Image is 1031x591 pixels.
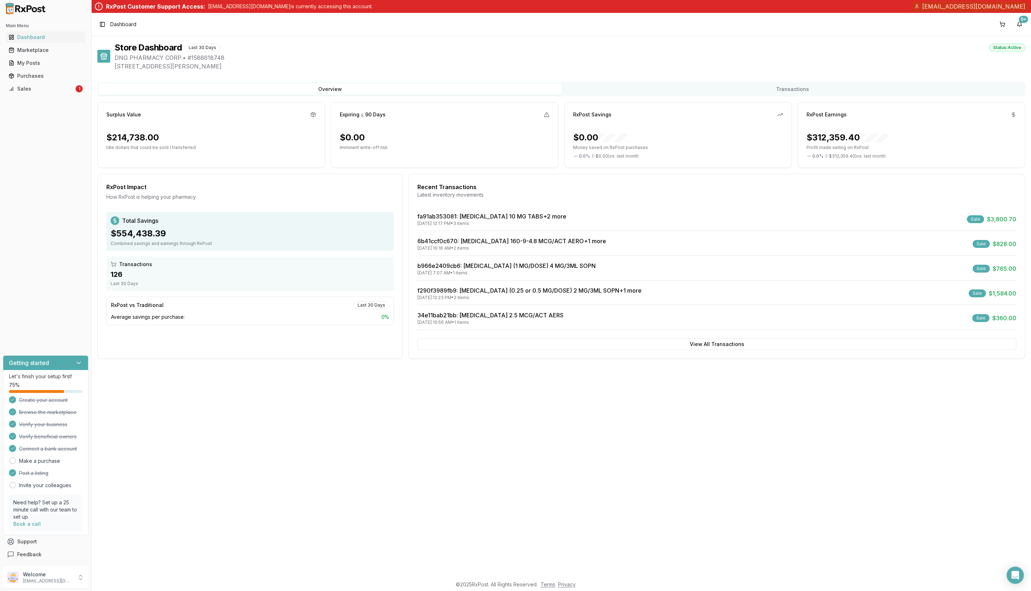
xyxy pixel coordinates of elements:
[354,301,389,309] div: Last 30 Days
[3,83,88,95] button: Sales1
[9,72,83,80] div: Purchases
[541,581,555,587] a: Terms
[807,111,847,118] div: RxPost Earnings
[111,313,185,321] span: Average savings per purchase:
[989,289,1016,298] span: $1,584.00
[340,111,386,118] div: Expiring ≤ 90 Days
[6,57,86,69] a: My Posts
[1007,567,1024,584] div: Open Intercom Messenger
[19,470,48,477] span: Post a listing
[417,191,1016,198] div: Latest inventory movements
[812,153,823,159] span: 0.0 %
[110,21,136,28] span: Dashboard
[106,132,159,143] div: $214,738.00
[23,578,73,584] p: [EMAIL_ADDRESS][DOMAIN_NAME]
[119,261,152,268] span: Transactions
[76,85,83,92] div: 1
[9,373,82,380] p: Let's finish your setup first!
[592,153,639,159] span: ( - $0.00 ) vs. last month
[115,53,1025,62] span: DNG PHARMACY CORP. • # 1588618748
[993,264,1016,273] span: $765.00
[17,551,42,558] span: Feedback
[417,213,566,220] a: fa91ab353081: [MEDICAL_DATA] 10 MG TABS+2 more
[19,433,77,440] span: Verify beneficial owners
[6,69,86,82] a: Purchases
[106,183,394,191] div: RxPost Impact
[115,62,1025,71] span: [STREET_ADDRESS][PERSON_NAME]
[111,241,389,246] div: Combined savings and earnings through RxPost
[3,535,88,548] button: Support
[3,32,88,43] button: Dashboard
[417,245,606,251] div: [DATE] 10:16 AM • 2 items
[9,359,49,367] h3: Getting started
[969,289,986,297] div: Sale
[6,44,86,57] a: Marketplace
[9,85,74,92] div: Sales
[381,313,389,321] span: 0 %
[1019,16,1028,23] div: 9+
[19,409,77,416] span: Browse the marketplace
[3,3,49,14] img: RxPost Logo
[561,83,1024,95] button: Transactions
[106,145,316,150] p: Idle dollars that could be sold / transferred
[122,216,158,225] span: Total Savings
[340,132,365,143] div: $0.00
[3,44,88,56] button: Marketplace
[7,572,19,583] img: User avatar
[19,421,67,428] span: Verify your business
[807,145,1016,150] p: Profit made selling on RxPost
[1014,19,1025,30] button: 9+
[973,265,990,273] div: Sale
[340,145,550,150] p: Imminent write-off risk
[106,111,141,118] div: Surplus Value
[417,338,1016,350] button: View All Transactions
[417,319,563,325] div: [DATE] 10:56 AM • 1 items
[573,111,611,118] div: RxPost Savings
[9,381,20,389] span: 75 %
[19,397,68,404] span: Create your account
[417,262,596,269] a: b966e2409cb6: [MEDICAL_DATA] (1 MG/DOSE) 4 MG/3ML SOPN
[579,153,590,159] span: 0.0 %
[807,132,889,143] div: $312,359.40
[989,44,1025,52] div: Status: Active
[992,314,1016,322] span: $360.00
[106,193,394,201] div: How RxPost is helping your pharmacy
[6,23,86,29] h2: Main Menu
[972,314,989,322] div: Sale
[993,240,1016,248] span: $828.00
[19,445,77,452] span: Connect a bank account
[417,287,642,294] a: f290f3989fb9: [MEDICAL_DATA] (0.25 or 0.5 MG/DOSE) 2 MG/3ML SOPN+1 more
[111,281,389,287] div: Last 30 Days
[23,571,73,578] p: Welcome
[417,221,566,226] div: [DATE] 12:17 PM • 3 items
[973,240,990,248] div: Sale
[19,457,60,465] a: Make a purchase
[13,521,41,527] a: Book a call
[417,183,1016,191] div: Recent Transactions
[111,302,164,309] div: RxPost vs Traditional
[111,228,389,239] div: $554,438.39
[3,70,88,82] button: Purchases
[13,499,78,520] p: Need help? Set up a 25 minute call with our team to set up.
[3,548,88,561] button: Feedback
[417,295,642,301] div: [DATE] 12:23 PM • 2 items
[115,42,182,53] h1: Store Dashboard
[99,83,561,95] button: Overview
[9,59,83,67] div: My Posts
[417,312,563,319] a: 34e11bab21bb: [MEDICAL_DATA] 2.5 MCG/ACT AERS
[185,44,220,52] div: Last 30 Days
[9,47,83,54] div: Marketplace
[967,215,984,223] div: Sale
[6,31,86,44] a: Dashboard
[558,581,576,587] a: Privacy
[417,237,606,245] a: 6b41ccf0c670: [MEDICAL_DATA] 160-9-4.8 MCG/ACT AERO+1 more
[111,269,389,279] div: 126
[987,215,1016,224] span: $3,800.70
[417,270,596,276] div: [DATE] 7:07 AM • 1 items
[573,132,627,143] div: $0.00
[3,57,88,69] button: My Posts
[922,2,1025,11] span: [EMAIL_ADDRESS][DOMAIN_NAME]
[19,482,71,489] a: Invite your colleagues
[6,82,86,95] a: Sales1
[826,153,886,159] span: ( - $312,359.40 ) vs. last month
